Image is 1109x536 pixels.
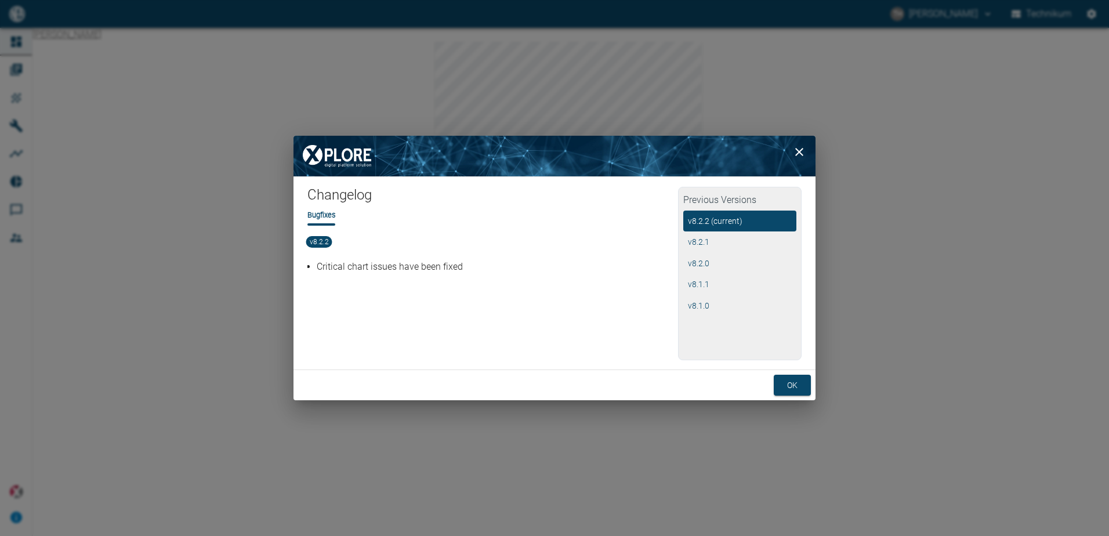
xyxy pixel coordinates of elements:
button: v8.2.1 [683,231,796,253]
button: ok [774,375,811,396]
h1: Changelog [307,186,678,209]
img: XPLORE Logo [293,136,380,176]
button: v8.2.0 [683,253,796,274]
h2: Previous Versions [683,192,796,211]
li: Bugfixes [307,209,335,220]
button: v8.1.1 [683,274,796,295]
span: v8.2.2 [306,236,332,248]
button: close [788,140,811,164]
img: background image [293,136,816,176]
button: v8.1.0 [683,295,796,317]
button: v8.2.2 (current) [683,211,796,232]
p: Critical chart issues have been fixed [317,260,675,274]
